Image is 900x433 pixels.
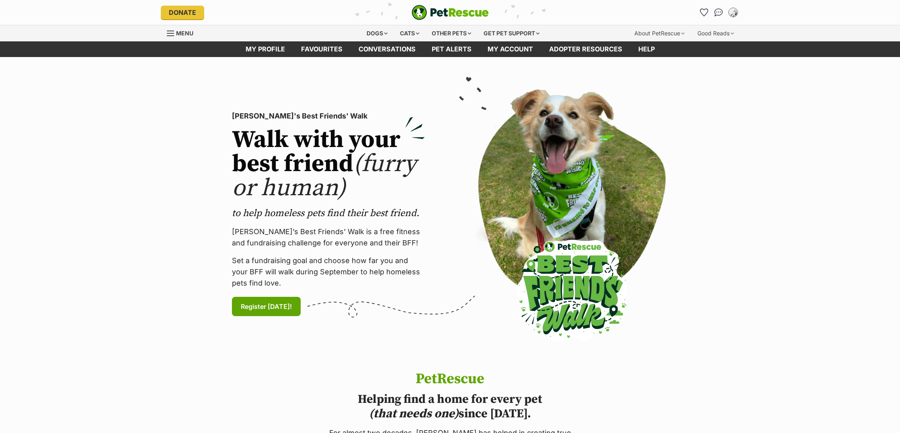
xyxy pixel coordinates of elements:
div: About PetRescue [629,25,690,41]
a: Favourites [293,41,351,57]
a: Conversations [712,6,725,19]
a: conversations [351,41,424,57]
img: Rikki Reid profile pic [729,8,737,16]
a: Register [DATE]! [232,297,301,316]
img: logo-e224e6f780fb5917bec1dbf3a21bbac754714ae5b6737aabdf751b685950b380.svg [412,5,489,20]
p: to help homeless pets find their best friend. [232,207,425,220]
div: Good Reads [692,25,740,41]
a: Menu [167,25,199,40]
span: Register [DATE]! [241,302,292,311]
div: Dogs [361,25,393,41]
a: Adopter resources [541,41,630,57]
a: Favourites [698,6,711,19]
p: [PERSON_NAME]’s Best Friends' Walk is a free fitness and fundraising challenge for everyone and t... [232,226,425,249]
a: Help [630,41,663,57]
p: Set a fundraising goal and choose how far you and your BFF will walk during September to help hom... [232,255,425,289]
a: PetRescue [412,5,489,20]
a: Donate [161,6,204,19]
h1: PetRescue [326,371,574,387]
ul: Account quick links [698,6,740,19]
button: My account [727,6,740,19]
div: Get pet support [478,25,545,41]
h2: Helping find a home for every pet since [DATE]. [326,392,574,421]
a: My profile [238,41,293,57]
span: (furry or human) [232,149,416,203]
img: chat-41dd97257d64d25036548639549fe6c8038ab92f7586957e7f3b1b290dea8141.svg [714,8,723,16]
p: [PERSON_NAME]'s Best Friends' Walk [232,110,425,122]
div: Other pets [426,25,477,41]
a: Pet alerts [424,41,480,57]
a: My account [480,41,541,57]
div: Cats [394,25,425,41]
h2: Walk with your best friend [232,128,425,200]
i: (that needs one) [369,406,459,421]
span: Menu [176,30,193,37]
